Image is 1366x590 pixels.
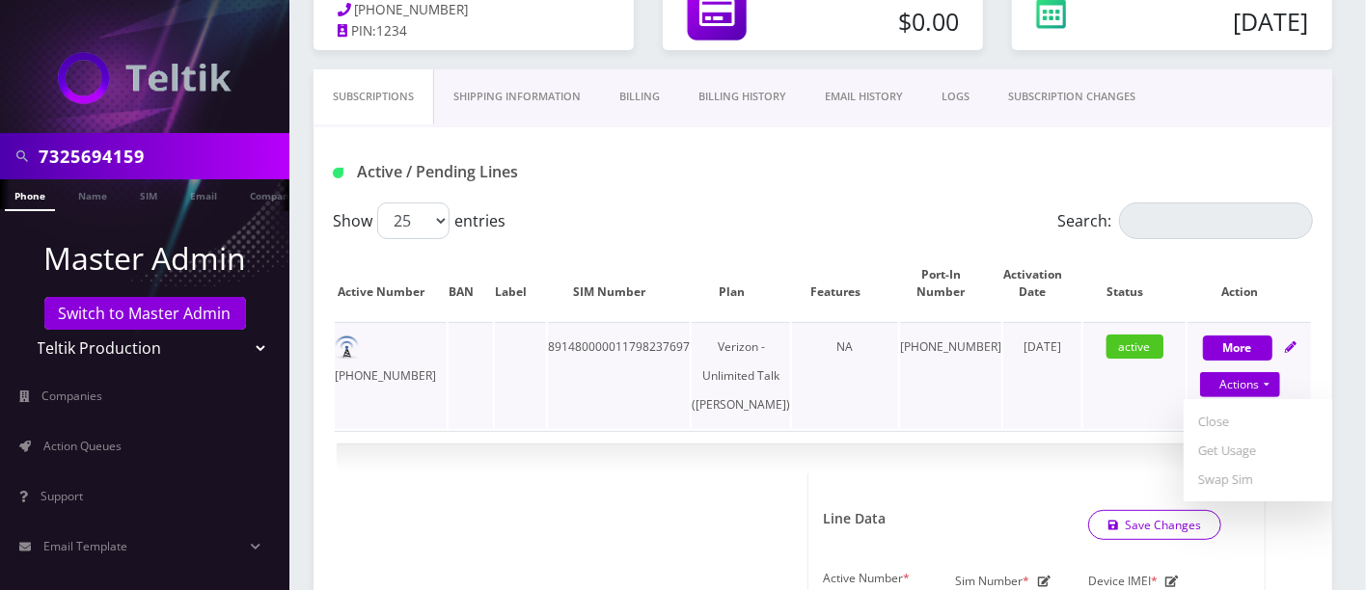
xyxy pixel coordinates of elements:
[355,1,469,18] span: [PHONE_NUMBER]
[68,179,117,209] a: Name
[1024,338,1061,355] span: [DATE]
[692,322,790,429] td: Verizon - Unlimited Talk ([PERSON_NAME])
[600,69,679,124] a: Billing
[43,438,122,454] span: Action Queues
[449,247,493,320] th: BAN: activate to sort column ascending
[1003,247,1081,320] th: Activation Date: activate to sort column ascending
[900,322,1001,429] td: [PHONE_NUMBER]
[44,297,246,330] a: Switch to Master Admin
[335,335,359,360] img: default.png
[792,247,897,320] th: Features: activate to sort column ascending
[180,179,227,209] a: Email
[900,247,1001,320] th: Port-In Number: activate to sort column ascending
[495,247,546,320] th: Label: activate to sort column ascending
[335,322,447,429] td: [PHONE_NUMBER]
[1184,407,1338,436] a: Close
[1188,247,1311,320] th: Action: activate to sort column ascending
[989,69,1155,124] a: SUBSCRIPTION CHANGES
[1184,436,1338,465] a: Get Usage
[548,322,690,429] td: 891480000011798237697
[1184,465,1338,494] a: Swap Sim
[240,179,305,209] a: Company
[1136,7,1308,36] h5: [DATE]
[1088,510,1222,540] a: Save Changes
[130,179,167,209] a: SIM
[377,202,450,239] select: Showentries
[41,488,83,504] span: Support
[5,179,55,211] a: Phone
[679,69,806,124] a: Billing History
[1057,202,1313,239] label: Search:
[792,322,897,429] td: NA
[1184,399,1338,501] div: Actions
[1203,335,1272,361] button: More
[1083,247,1187,320] th: Status: activate to sort column ascending
[1119,202,1313,239] input: Search:
[376,22,407,40] span: 1234
[333,168,343,178] img: Active / Pending Lines
[338,22,376,41] a: PIN:
[333,202,505,239] label: Show entries
[333,163,641,181] h1: Active / Pending Lines
[1088,511,1222,540] button: Save Changes
[335,247,447,320] th: Active Number: activate to sort column ascending
[434,69,600,124] a: Shipping Information
[43,538,127,554] span: Email Template
[692,247,790,320] th: Plan: activate to sort column ascending
[548,247,690,320] th: SIM Number: activate to sort column ascending
[806,69,922,124] a: EMAIL HISTORY
[922,69,989,124] a: LOGS
[1200,372,1280,397] a: Actions
[314,69,434,124] a: Subscriptions
[42,388,103,404] span: Companies
[39,138,285,174] input: Search in Company
[1106,335,1163,359] span: active
[812,7,959,36] h5: $0.00
[823,511,886,527] h1: Line Data
[58,52,232,104] img: Teltik Production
